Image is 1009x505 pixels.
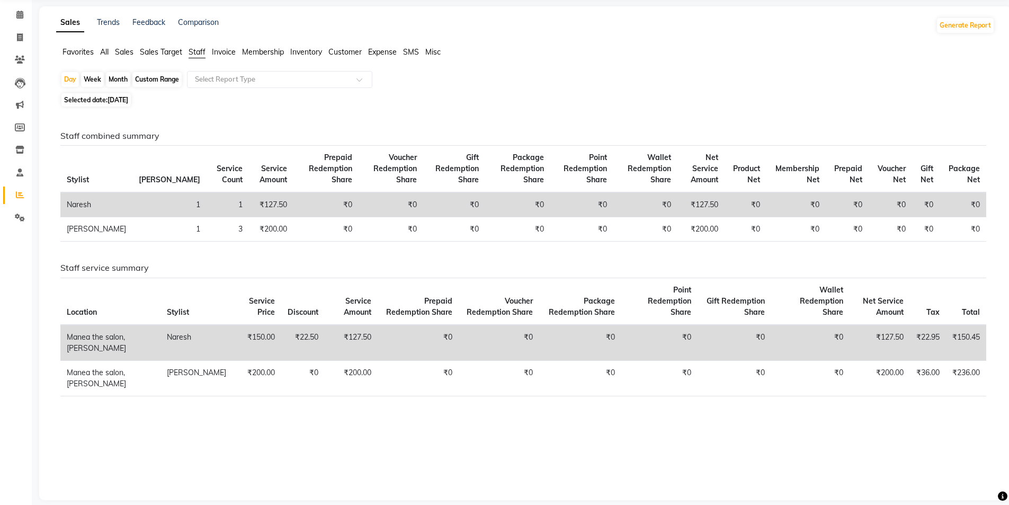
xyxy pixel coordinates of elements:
span: [DATE] [108,96,128,104]
a: Trends [97,17,120,27]
td: ₹36.00 [910,360,946,396]
td: ₹0 [485,217,550,242]
td: ₹200.00 [677,217,725,242]
span: Selected date: [61,93,131,107]
td: ₹200.00 [325,360,378,396]
td: 3 [207,217,249,242]
td: ₹22.50 [281,325,325,361]
td: ₹0 [869,192,912,217]
span: Staff [189,47,206,57]
td: ₹0 [550,217,613,242]
span: Stylist [167,307,189,317]
td: ₹0 [766,217,826,242]
td: Manea the salon, [PERSON_NAME] [60,325,160,361]
span: Voucher Redemption Share [373,153,417,184]
span: Net Service Amount [863,296,904,317]
td: ₹0 [293,192,358,217]
button: Generate Report [937,18,994,33]
span: Package Redemption Share [501,153,544,184]
td: ₹127.50 [325,325,378,361]
span: Total [962,307,980,317]
span: [PERSON_NAME] [139,175,200,184]
span: Inventory [290,47,322,57]
td: ₹0 [698,325,771,361]
span: Service Price [249,296,275,317]
span: Package Redemption Share [549,296,615,317]
td: ₹0 [725,217,767,242]
td: ₹127.50 [677,192,725,217]
td: ₹0 [550,192,613,217]
a: Comparison [178,17,219,27]
td: ₹0 [378,360,458,396]
span: Voucher Net [878,164,906,184]
td: ₹200.00 [850,360,910,396]
span: Stylist [67,175,89,184]
span: Favorites [62,47,94,57]
td: ₹150.00 [233,325,281,361]
td: ₹0 [725,192,767,217]
div: Month [106,72,130,87]
span: Prepaid Net [834,164,862,184]
td: ₹0 [912,217,940,242]
span: Point Redemption Share [564,153,607,184]
td: [PERSON_NAME] [160,360,233,396]
td: ₹0 [771,325,850,361]
span: Discount [288,307,318,317]
td: 1 [132,217,207,242]
td: [PERSON_NAME] [60,217,132,242]
span: Expense [368,47,397,57]
td: ₹0 [613,217,677,242]
td: Manea the salon, [PERSON_NAME] [60,360,160,396]
span: Sales [115,47,133,57]
td: ₹236.00 [946,360,986,396]
span: Voucher Redemption Share [467,296,533,317]
td: ₹0 [826,217,869,242]
span: Invoice [212,47,236,57]
span: Prepaid Redemption Share [386,296,452,317]
td: ₹0 [293,217,358,242]
td: ₹0 [869,217,912,242]
td: ₹200.00 [233,360,281,396]
span: Customer [328,47,362,57]
span: Membership [242,47,284,57]
td: ₹150.45 [946,325,986,361]
span: Package Net [949,164,980,184]
span: Wallet Redemption Share [628,153,671,184]
span: Sales Target [140,47,182,57]
span: Service Amount [260,164,287,184]
span: Product Net [733,164,760,184]
td: ₹127.50 [850,325,910,361]
span: Point Redemption Share [648,285,691,317]
td: ₹0 [940,192,986,217]
div: Day [61,72,79,87]
td: Naresh [60,192,132,217]
span: All [100,47,109,57]
td: ₹0 [359,192,423,217]
span: Net Service Amount [691,153,718,184]
td: ₹0 [459,325,539,361]
td: ₹0 [539,325,621,361]
td: ₹0 [423,192,485,217]
td: ₹0 [771,360,850,396]
span: Service Amount [344,296,371,317]
span: Prepaid Redemption Share [309,153,352,184]
td: ₹127.50 [249,192,294,217]
td: 1 [132,192,207,217]
span: Gift Redemption Share [707,296,765,317]
td: ₹0 [621,325,698,361]
div: Week [81,72,104,87]
td: ₹0 [912,192,940,217]
span: Membership Net [775,164,819,184]
span: Tax [926,307,940,317]
span: SMS [403,47,419,57]
span: Misc [425,47,441,57]
h6: Staff service summary [60,263,986,273]
span: Gift Redemption Share [435,153,479,184]
td: ₹0 [621,360,698,396]
span: Wallet Redemption Share [800,285,843,317]
td: 1 [207,192,249,217]
a: Sales [56,13,84,32]
span: Gift Net [921,164,933,184]
td: ₹0 [423,217,485,242]
td: ₹0 [485,192,550,217]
